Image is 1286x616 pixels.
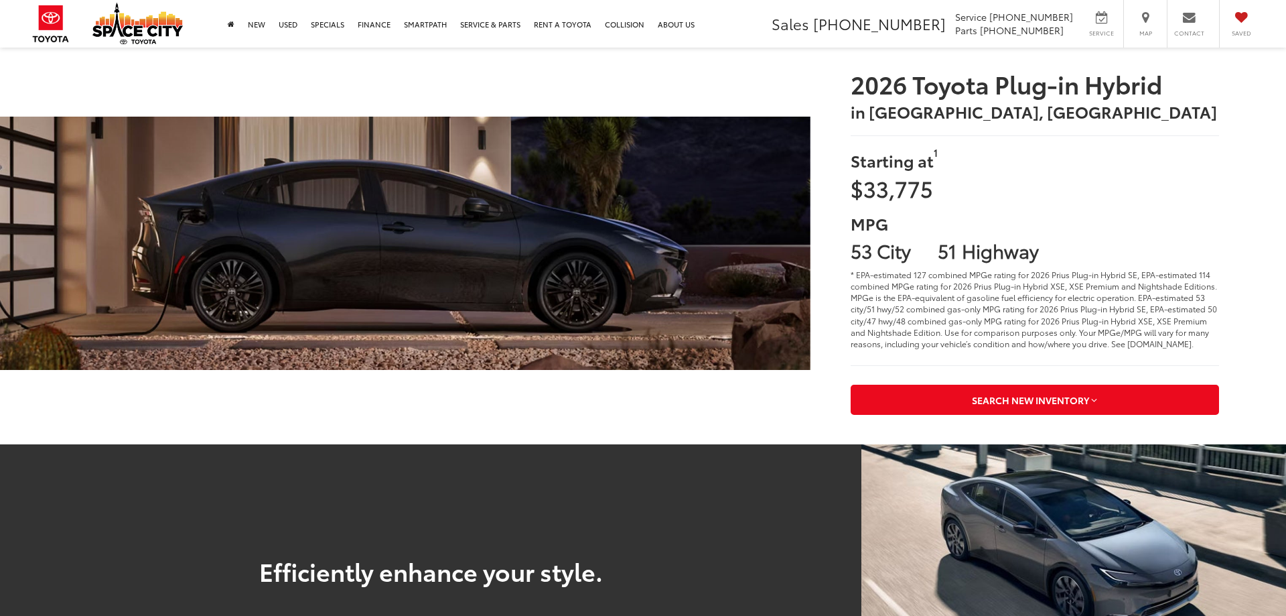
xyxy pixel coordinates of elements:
span: Search New Inventory [972,393,1089,407]
span: Contact [1174,29,1204,38]
span: in [GEOGRAPHIC_DATA], [GEOGRAPHIC_DATA] [851,103,1219,119]
img: Space City Toyota [92,3,183,44]
span: Service [1086,29,1117,38]
h2: Efficiently enhance your style. [259,559,603,583]
span: [PHONE_NUMBER] [980,23,1064,37]
span: Sales [772,13,809,34]
h3: MPG [851,215,1219,231]
span: Saved [1226,29,1256,38]
span: 2026 Toyota Plug-in Hybrid [851,72,1219,96]
span: Service [955,10,987,23]
span: [PHONE_NUMBER] [989,10,1073,23]
p: $33,775 [851,178,1219,199]
h3: Starting at [851,152,1219,168]
p: 51 Highway [938,241,1219,259]
sup: 1 [934,146,938,159]
span: Map [1131,29,1160,38]
span: Parts [955,23,977,37]
p: 53 City [851,241,911,259]
div: * EPA-estimated 127 combined MPGe rating for 2026 Prius Plug-in Hybrid SE, EPA-estimated 114 comb... [851,269,1219,349]
span: [PHONE_NUMBER] [813,13,946,34]
button: Search New Inventory [851,385,1219,415]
